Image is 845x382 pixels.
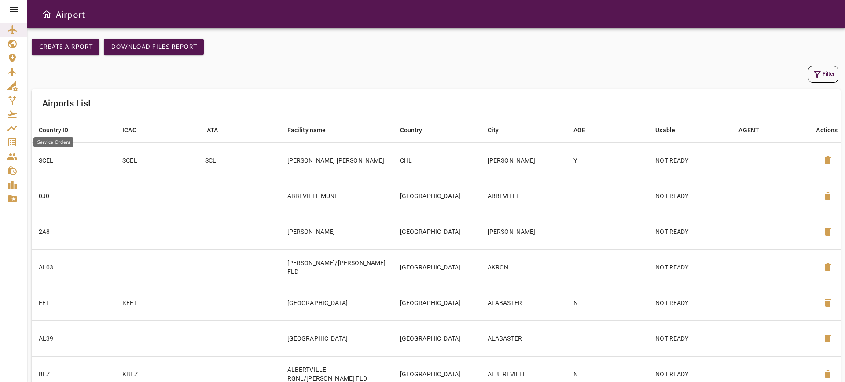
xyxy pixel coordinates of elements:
[115,142,198,178] td: SCEL
[488,125,499,135] div: City
[481,214,566,249] td: [PERSON_NAME]
[655,156,724,165] p: NOT READY
[823,262,833,273] span: delete
[481,142,566,178] td: [PERSON_NAME]
[655,227,724,236] p: NOT READY
[655,263,724,272] p: NOT READY
[655,298,724,307] p: NOT READY
[823,369,833,379] span: delete
[808,66,838,83] button: Filter
[393,142,481,178] td: CHL
[566,142,649,178] td: Y
[655,125,687,135] span: Usable
[817,292,838,313] button: Delete Airport
[400,125,434,135] span: Country
[280,178,393,214] td: ABBEVILLE MUNI
[38,5,55,23] button: Open drawer
[823,298,833,308] span: delete
[400,125,422,135] div: Country
[280,142,393,178] td: [PERSON_NAME] [PERSON_NAME]
[42,96,91,110] h6: Airports List
[823,155,833,166] span: delete
[39,125,69,135] div: Country ID
[481,178,566,214] td: ABBEVILLE
[393,249,481,285] td: [GEOGRAPHIC_DATA]
[823,226,833,237] span: delete
[393,320,481,356] td: [GEOGRAPHIC_DATA]
[566,285,649,320] td: N
[817,257,838,278] button: Delete Airport
[280,285,393,320] td: [GEOGRAPHIC_DATA]
[205,125,218,135] div: IATA
[280,249,393,285] td: [PERSON_NAME]/[PERSON_NAME] FLD
[655,334,724,343] p: NOT READY
[393,214,481,249] td: [GEOGRAPHIC_DATA]
[32,285,115,320] td: EET
[738,125,759,135] div: AGENT
[823,191,833,201] span: delete
[817,186,838,207] button: Delete Airport
[488,125,511,135] span: City
[122,125,137,135] div: ICAO
[481,285,566,320] td: ALABASTER
[32,142,115,178] td: SCEL
[104,39,204,55] button: Download Files Report
[205,125,230,135] span: IATA
[817,150,838,171] button: Delete Airport
[33,137,73,147] div: Service Orders
[122,125,148,135] span: ICAO
[198,142,280,178] td: SCL
[817,328,838,349] button: Delete Airport
[655,370,724,378] p: NOT READY
[287,125,338,135] span: Facility name
[738,125,771,135] span: AGENT
[573,125,585,135] div: AOE
[32,39,99,55] button: Create airport
[393,285,481,320] td: [GEOGRAPHIC_DATA]
[655,192,724,200] p: NOT READY
[55,7,85,21] h6: Airport
[481,249,566,285] td: AKRON
[32,178,115,214] td: 0J0
[655,125,675,135] div: Usable
[280,320,393,356] td: [GEOGRAPHIC_DATA]
[823,333,833,344] span: delete
[32,249,115,285] td: AL03
[115,285,198,320] td: KEET
[817,221,838,242] button: Delete Airport
[39,125,80,135] span: Country ID
[481,320,566,356] td: ALABASTER
[32,214,115,249] td: 2A8
[280,214,393,249] td: [PERSON_NAME]
[393,178,481,214] td: [GEOGRAPHIC_DATA]
[32,320,115,356] td: AL39
[573,125,597,135] span: AOE
[287,125,326,135] div: Facility name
